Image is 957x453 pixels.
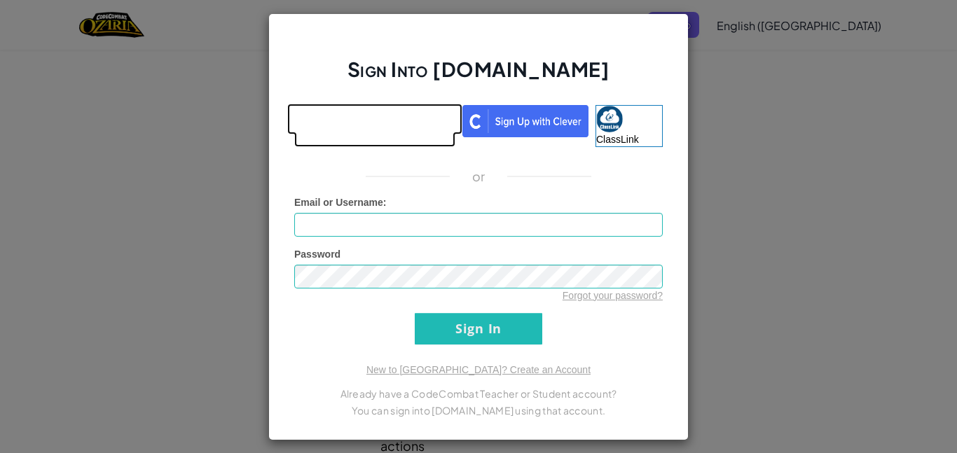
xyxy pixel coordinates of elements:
[415,313,542,344] input: Sign In
[294,402,663,419] p: You can sign into [DOMAIN_NAME] using that account.
[287,104,462,134] iframe: Sign in with Google Button
[472,168,486,185] p: or
[366,364,591,375] a: New to [GEOGRAPHIC_DATA]? Create an Account
[294,195,387,209] label: :
[596,106,623,132] img: classlink-logo-small.png
[462,105,588,137] img: clever_sso_button@2x.png
[294,385,663,402] p: Already have a CodeCombat Teacher or Student account?
[596,134,639,145] span: ClassLink
[294,56,663,97] h2: Sign Into [DOMAIN_NAME]
[294,197,383,208] span: Email or Username
[563,290,663,301] a: Forgot your password?
[294,249,340,260] span: Password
